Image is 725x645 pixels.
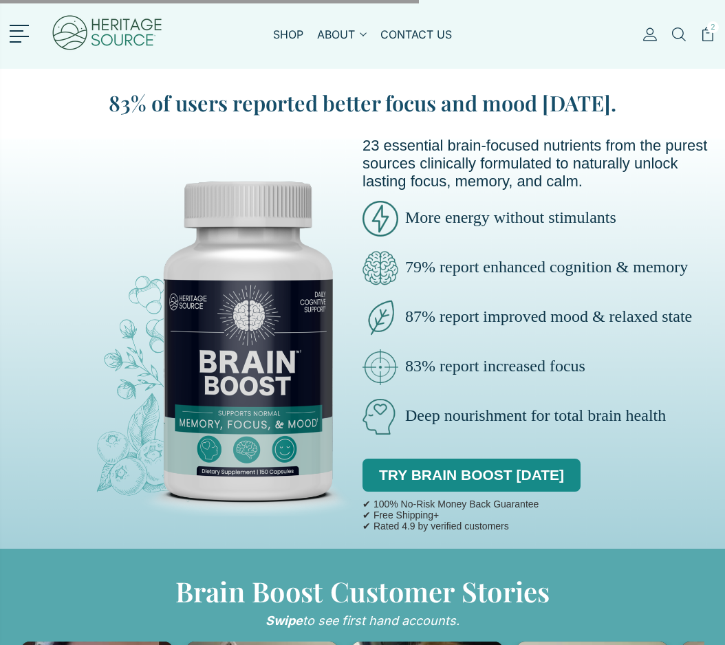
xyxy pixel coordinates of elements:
a: ABOUT [317,27,367,58]
p: 83% report increased focus [362,349,725,385]
a: TRY BRAIN BOOST [DATE] [362,459,581,492]
a: SHOP [273,27,303,58]
p: 23 essential brain-focused nutrients from the purest sources clinically formulated to naturally u... [362,137,725,190]
img: brain-boost-energy.png [362,201,398,237]
p: ✔ Free Shipping+ [362,510,539,521]
p: ✔ Rated 4.9 by verified customers [362,521,539,532]
p: to see first hand accounts. [21,613,704,628]
img: brain-boost-clinically-focus.png [362,349,398,385]
p: ✔ 100% No-Risk Money Back Guarantee [362,499,539,510]
a: CONTACT US [380,27,452,58]
p: 87% report improved mood & relaxed state [362,300,725,336]
img: Heritage Source [51,7,164,62]
a: 2 [700,27,715,58]
p: More energy without stimulants [362,201,725,237]
blockquote: 83% of users reported better focus and mood [DATE]. [53,88,672,118]
p: Deep nourishment for total brain health [362,399,725,435]
div: TRY BRAIN BOOST [DATE] [362,448,581,495]
p: 79% report enhanced cognition & memory [362,250,725,286]
img: brain-boost-clarity.png [362,250,398,286]
span: 2 [707,21,719,33]
h1: Brain Boost Customer Stories [21,576,704,606]
strong: Swipe [266,613,303,628]
img: brain-boost-natural-pure.png [362,300,398,336]
img: brain-boost-natural.png [362,399,398,435]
